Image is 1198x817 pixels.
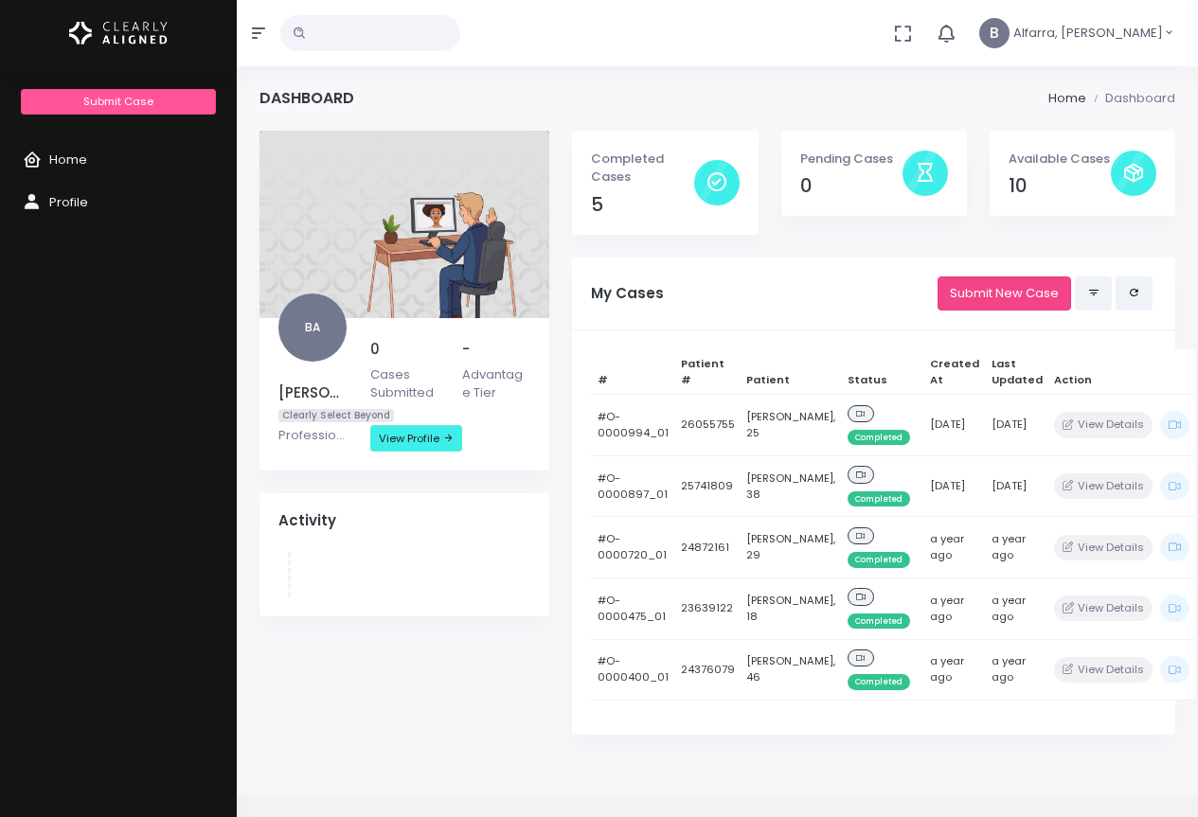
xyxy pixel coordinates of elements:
[741,577,842,639] td: [PERSON_NAME], 18
[49,151,87,169] span: Home
[1048,89,1086,108] li: Home
[1054,595,1152,621] button: View Details
[278,293,347,362] span: BA
[1009,175,1111,197] h4: 10
[985,577,1048,639] td: a year ago
[800,150,903,169] p: Pending Cases
[591,639,674,701] td: #O-0000400_01
[370,425,462,452] a: View Profile
[674,349,741,394] th: Patient #
[923,517,985,578] td: a year ago
[278,426,348,445] p: Professional
[1054,657,1152,683] button: View Details
[842,349,924,394] th: Status
[21,89,215,115] a: Submit Case
[848,430,910,445] span: Completed
[800,175,903,197] h4: 0
[741,455,842,517] td: [PERSON_NAME], 38
[1054,535,1152,560] button: View Details
[278,512,530,529] h4: Activity
[923,455,985,517] td: [DATE]
[985,517,1048,578] td: a year ago
[985,395,1048,456] td: [DATE]
[49,193,88,211] span: Profile
[923,639,985,701] td: a year ago
[591,577,674,639] td: #O-0000475_01
[848,674,910,689] span: Completed
[591,285,938,302] h5: My Cases
[278,409,394,423] span: Clearly Select Beyond
[83,94,153,109] span: Submit Case
[69,13,168,53] img: Logo Horizontal
[923,349,985,394] th: Created At
[674,577,741,639] td: 23639122
[979,18,1010,48] span: B
[674,395,741,456] td: 26055755
[278,384,348,401] h5: [PERSON_NAME]
[848,552,910,567] span: Completed
[370,341,439,358] h5: 0
[370,365,439,402] p: Cases Submitted
[741,639,842,701] td: [PERSON_NAME], 46
[848,613,910,629] span: Completed
[985,455,1048,517] td: [DATE]
[741,517,842,578] td: [PERSON_NAME], 29
[591,395,674,456] td: #O-0000994_01
[1054,412,1152,437] button: View Details
[462,365,531,402] p: Advantage Tier
[741,395,842,456] td: [PERSON_NAME], 25
[938,276,1071,311] a: Submit New Case
[741,349,842,394] th: Patient
[848,491,910,506] span: Completed
[923,577,985,639] td: a year ago
[985,349,1048,394] th: Last Updated
[1009,150,1111,169] p: Available Cases
[985,639,1048,701] td: a year ago
[259,89,354,107] h4: Dashboard
[591,150,693,186] p: Completed Cases
[674,639,741,701] td: 24376079
[674,455,741,517] td: 25741809
[591,517,674,578] td: #O-0000720_01
[591,194,693,216] h4: 5
[1048,349,1195,394] th: Action
[1054,473,1152,499] button: View Details
[674,517,741,578] td: 24872161
[1013,24,1163,43] span: Alfarra, [PERSON_NAME]
[462,341,531,358] h5: -
[591,349,674,394] th: #
[591,455,674,517] td: #O-0000897_01
[1086,89,1175,108] li: Dashboard
[923,395,985,456] td: [DATE]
